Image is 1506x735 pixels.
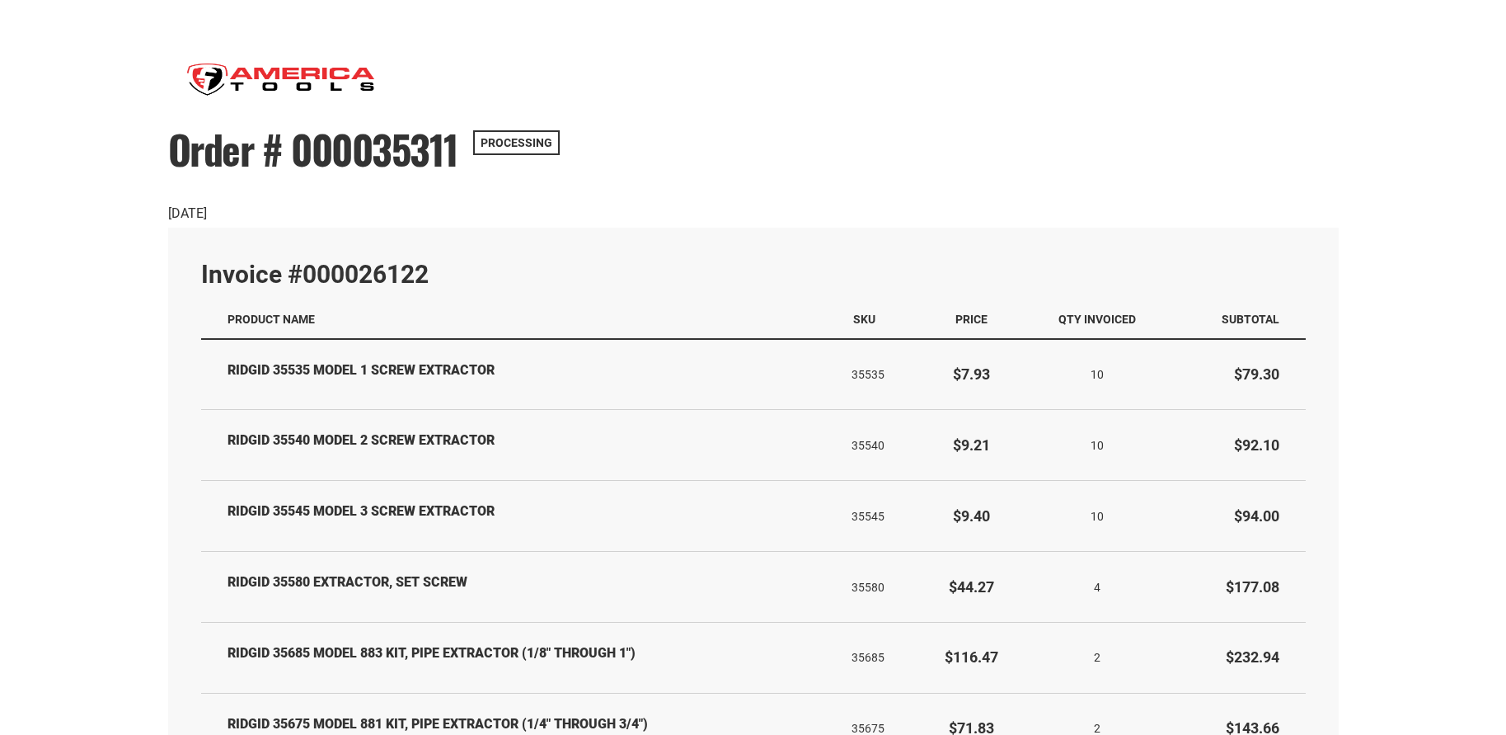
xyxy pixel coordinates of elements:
span: $177.08 [1226,578,1279,596]
span: Order # 000035311 [168,120,459,178]
span: $79.30 [1234,365,1279,383]
span: 10 [1091,368,1104,381]
th: Qty Invoiced [1025,300,1170,339]
span: Processing [473,130,560,155]
img: America Tools [168,49,395,111]
td: 35545 [840,481,918,552]
strong: RIDGID 35545 MODEL 3 SCREW EXTRACTOR [228,502,828,521]
span: $7.93 [953,365,990,383]
strong: RIDGID 35535 MODEL 1 SCREW EXTRACTOR [228,361,828,380]
strong: Invoice #000026122 [201,260,429,289]
td: 35535 [840,340,918,410]
span: 4 [1094,581,1100,594]
strong: RIDGID 35685 MODEL 883 KIT, PIPE EXTRACTOR (1/8" THROUGH 1") [228,644,828,663]
strong: RIDGID 35580 EXTRACTOR, SET SCREW [228,573,828,592]
th: Product Name [201,300,840,339]
strong: RIDGID 35540 MODEL 2 SCREW EXTRACTOR [228,431,828,450]
span: 2 [1094,651,1100,664]
a: store logo [168,49,1339,111]
th: SKU [840,300,918,339]
span: $44.27 [949,578,994,596]
span: 10 [1091,510,1104,523]
span: $116.47 [945,648,998,666]
td: 35685 [840,623,918,694]
span: [DATE] [168,205,207,221]
span: $9.40 [953,507,990,525]
span: 10 [1091,439,1104,452]
span: $94.00 [1234,507,1279,525]
td: 35540 [840,410,918,481]
span: $9.21 [953,436,990,454]
td: 35580 [840,552,918,623]
th: Price [918,300,1025,339]
span: 2 [1094,722,1100,735]
span: $92.10 [1234,436,1279,454]
span: $232.94 [1226,648,1279,666]
strong: RIDGID 35675 MODEL 881 KIT, PIPE EXTRACTOR (1/4" THROUGH 3/4") [228,715,828,734]
th: Subtotal [1170,300,1306,339]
